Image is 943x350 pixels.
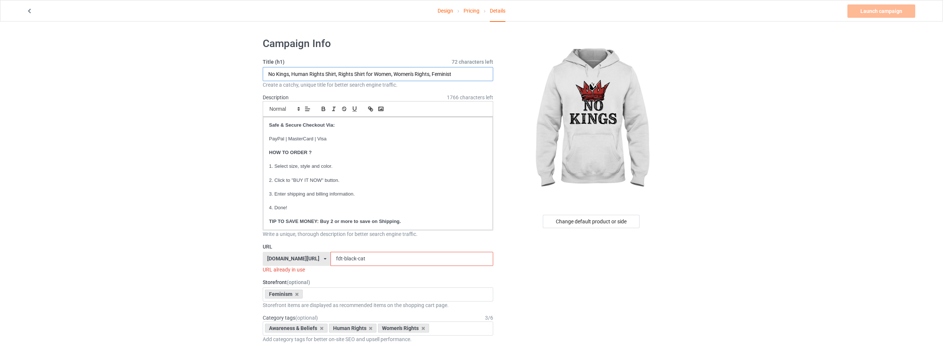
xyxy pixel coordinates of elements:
div: Storefront items are displayed as recommended items on the shopping cart page. [263,301,493,309]
span: 72 characters left [452,58,493,66]
div: Human Rights [329,324,377,333]
div: Add category tags for better on-site SEO and upsell performance. [263,336,493,343]
div: URL already in use [263,266,493,273]
h1: Campaign Info [263,37,493,50]
span: (optional) [287,279,310,285]
span: (optional) [295,315,318,321]
strong: HOW TO ORDER ? [269,150,312,155]
p: 3. Enter shipping and billing information. [269,191,487,198]
label: Title (h1) [263,58,493,66]
div: Write a unique, thorough description for better search engine traffic. [263,230,493,238]
a: Pricing [464,0,479,21]
label: Description [263,94,289,100]
strong: TIP TO SAVE MONEY: Buy 2 or more to save on Shipping. [269,219,401,224]
label: Storefront [263,279,493,286]
strong: Safe & Secure Checkout Via: [269,122,335,128]
p: 4. Done! [269,204,487,211]
label: Category tags [263,314,318,321]
div: Awareness & Beliefs [265,324,328,333]
div: Details [490,0,505,22]
span: 1766 characters left [447,94,493,101]
div: Women's Rights [378,324,429,333]
label: URL [263,243,493,250]
p: PayPal | MasterCard | Visa [269,136,487,143]
div: Feminism [265,290,303,299]
p: 2. Click to "BUY IT NOW" button. [269,177,487,184]
div: [DOMAIN_NAME][URL] [267,256,319,261]
a: Design [438,0,453,21]
div: 3 / 6 [485,314,493,321]
div: Create a catchy, unique title for better search engine traffic. [263,81,493,89]
p: 1. Select size, style and color. [269,163,487,170]
div: Change default product or side [543,215,640,228]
